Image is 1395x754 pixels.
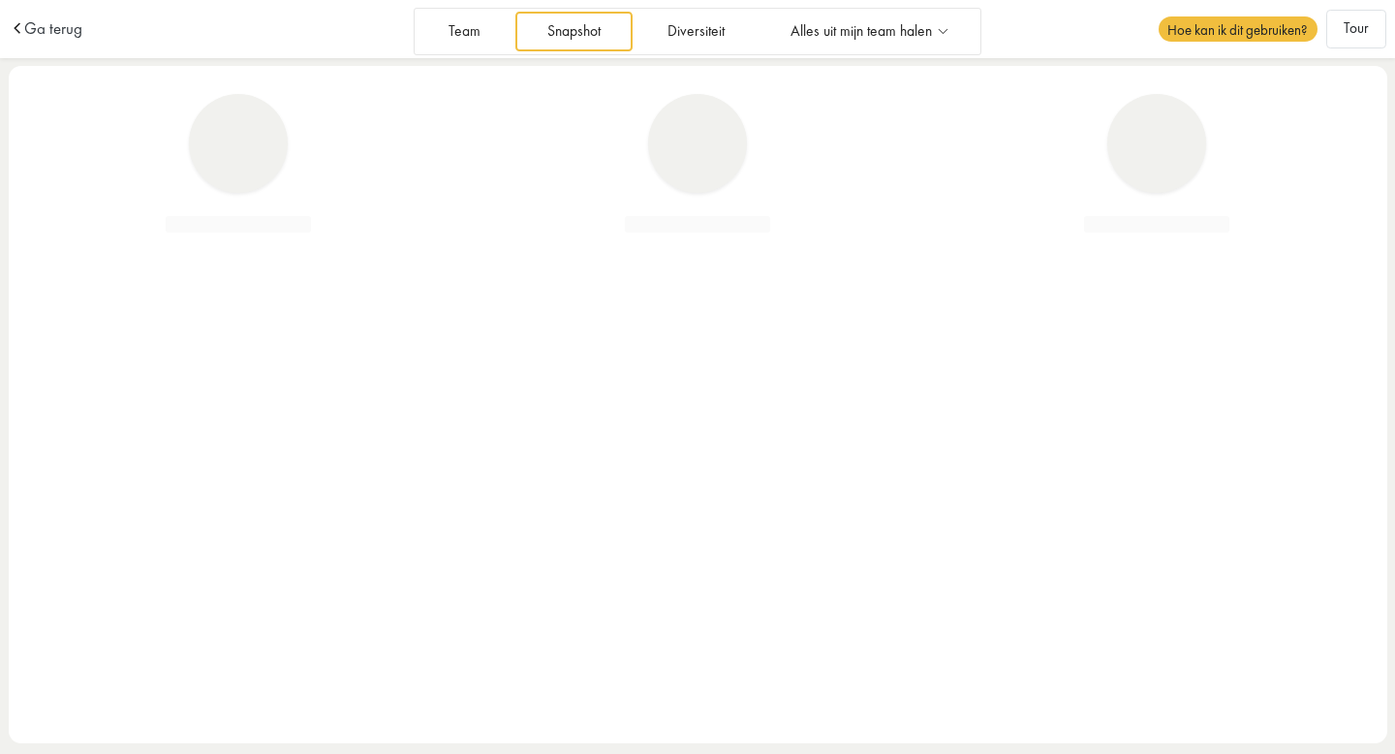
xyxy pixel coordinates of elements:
[515,12,632,51] a: Snapshot
[759,12,978,51] a: Alles uit mijn team halen
[635,12,756,51] a: Diversiteit
[790,23,932,40] span: Alles uit mijn team halen
[1159,16,1317,42] span: Hoe kan ik dit gebruiken?
[1326,10,1386,48] button: Tour
[24,20,82,37] a: Ga terug
[418,12,512,51] a: Team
